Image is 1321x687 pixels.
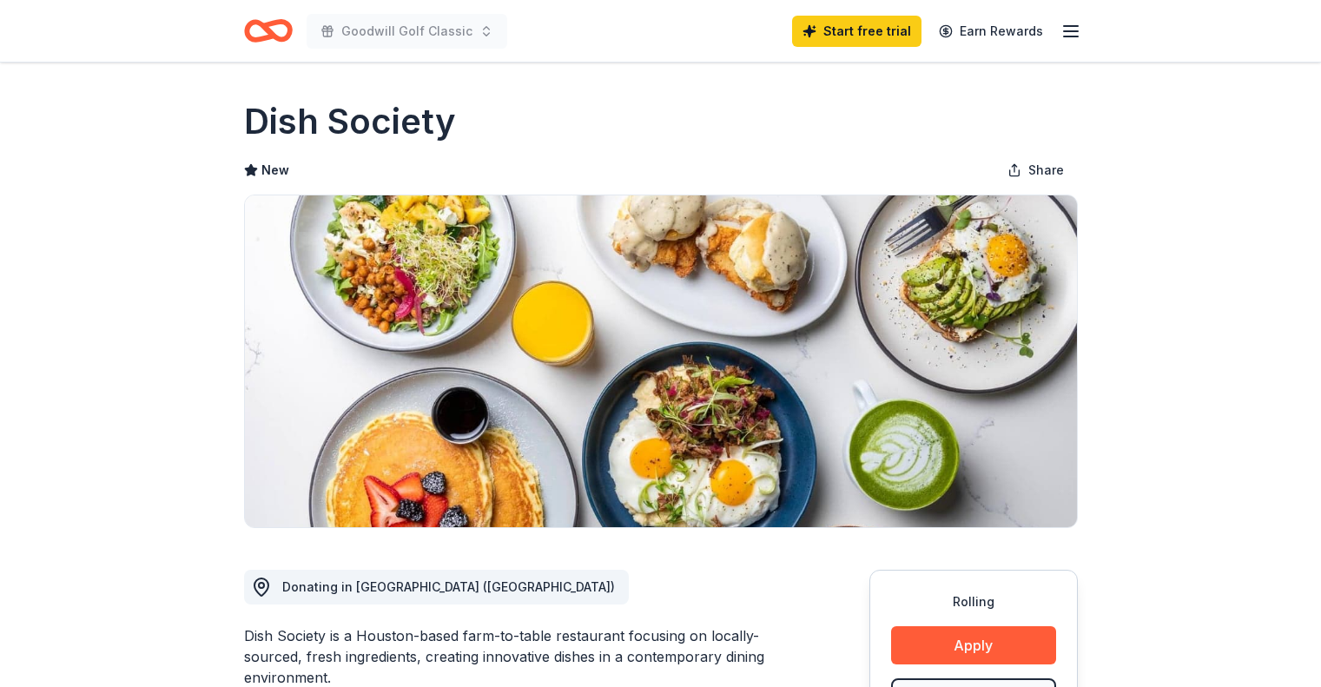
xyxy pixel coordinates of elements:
img: Image for Dish Society [245,195,1077,527]
button: Share [994,153,1078,188]
button: Apply [891,626,1056,664]
span: Donating in [GEOGRAPHIC_DATA] ([GEOGRAPHIC_DATA]) [282,579,615,594]
div: Rolling [891,591,1056,612]
a: Start free trial [792,16,921,47]
span: Share [1028,160,1064,181]
h1: Dish Society [244,97,456,146]
button: Goodwill Golf Classic [307,14,507,49]
span: New [261,160,289,181]
span: Goodwill Golf Classic [341,21,472,42]
a: Home [244,10,293,51]
a: Earn Rewards [928,16,1053,47]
